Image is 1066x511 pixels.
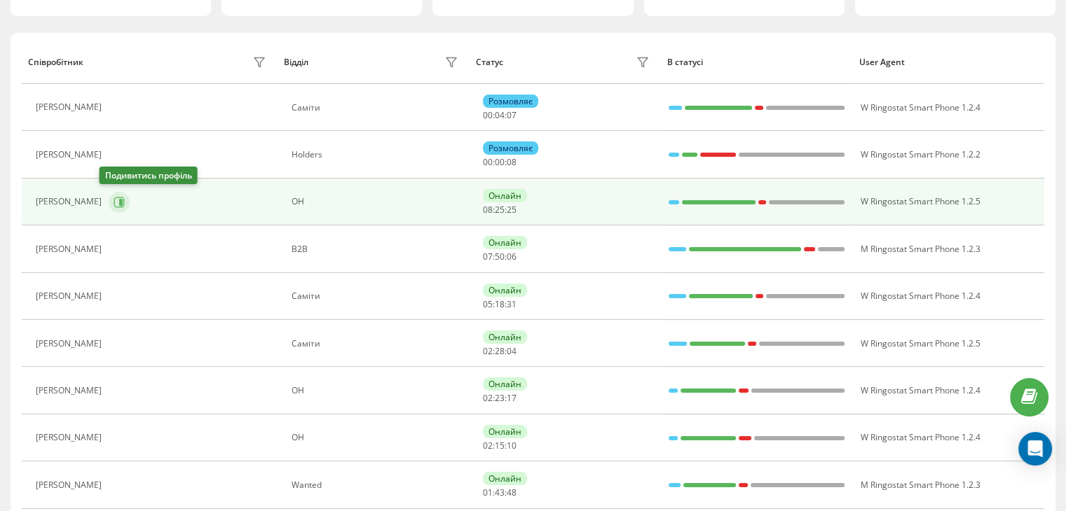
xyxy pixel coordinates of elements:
[100,167,198,184] div: Подивитись профіль
[507,109,517,121] span: 07
[860,243,980,255] span: M Ringostat Smart Phone 1.2.3
[507,486,517,498] span: 48
[507,156,517,168] span: 08
[483,393,517,403] div: : :
[495,392,505,404] span: 23
[476,57,503,67] div: Статус
[36,339,105,349] div: [PERSON_NAME]
[483,252,517,262] div: : :
[292,197,462,206] div: ОН
[483,205,517,215] div: : :
[495,109,505,121] span: 04
[28,57,83,67] div: Співробітник
[483,298,493,310] span: 05
[860,101,980,113] span: W Ringostat Smart Phone 1.2.4
[292,244,462,254] div: В2В
[483,236,527,249] div: Онлайн
[483,156,493,168] span: 00
[1018,432,1052,465] div: Open Intercom Messenger
[292,480,462,490] div: Wanted
[483,157,517,167] div: : :
[495,440,505,451] span: 15
[292,386,462,395] div: ОН
[292,291,462,301] div: Саміти
[483,488,517,498] div: : :
[36,197,105,206] div: [PERSON_NAME]
[495,486,505,498] span: 43
[483,346,517,356] div: : :
[36,244,105,254] div: [PERSON_NAME]
[507,345,517,357] span: 04
[507,440,517,451] span: 10
[483,251,493,262] span: 07
[292,103,462,113] div: Саміти
[483,486,493,498] span: 01
[284,57,308,67] div: Відділ
[495,251,505,262] span: 50
[483,377,527,391] div: Онлайн
[292,433,462,442] div: ОН
[483,441,517,451] div: : :
[507,298,517,310] span: 31
[495,204,505,216] span: 25
[36,480,105,490] div: [PERSON_NAME]
[483,300,517,309] div: : :
[36,291,105,301] div: [PERSON_NAME]
[495,345,505,357] span: 28
[483,425,527,438] div: Онлайн
[860,195,980,207] span: W Ringostat Smart Phone 1.2.5
[483,440,493,451] span: 02
[860,431,980,443] span: W Ringostat Smart Phone 1.2.4
[860,337,980,349] span: W Ringostat Smart Phone 1.2.5
[483,189,527,202] div: Онлайн
[507,204,517,216] span: 25
[292,339,462,349] div: Саміти
[483,109,493,121] span: 00
[483,330,527,344] div: Онлайн
[507,251,517,262] span: 06
[483,94,538,108] div: Розмовляє
[495,298,505,310] span: 18
[483,392,493,404] span: 02
[860,148,980,160] span: W Ringostat Smart Phone 1.2.2
[483,141,538,155] div: Розмовляє
[859,57,1038,67] div: User Agent
[483,204,493,216] span: 08
[483,283,527,297] div: Онлайн
[667,57,846,67] div: В статусі
[495,156,505,168] span: 00
[292,150,462,160] div: Holders
[860,479,980,491] span: M Ringostat Smart Phone 1.2.3
[36,386,105,395] div: [PERSON_NAME]
[860,290,980,302] span: W Ringostat Smart Phone 1.2.4
[36,433,105,442] div: [PERSON_NAME]
[483,345,493,357] span: 02
[36,102,105,112] div: [PERSON_NAME]
[483,472,527,485] div: Онлайн
[860,384,980,396] span: W Ringostat Smart Phone 1.2.4
[36,150,105,160] div: [PERSON_NAME]
[483,111,517,120] div: : :
[507,392,517,404] span: 17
